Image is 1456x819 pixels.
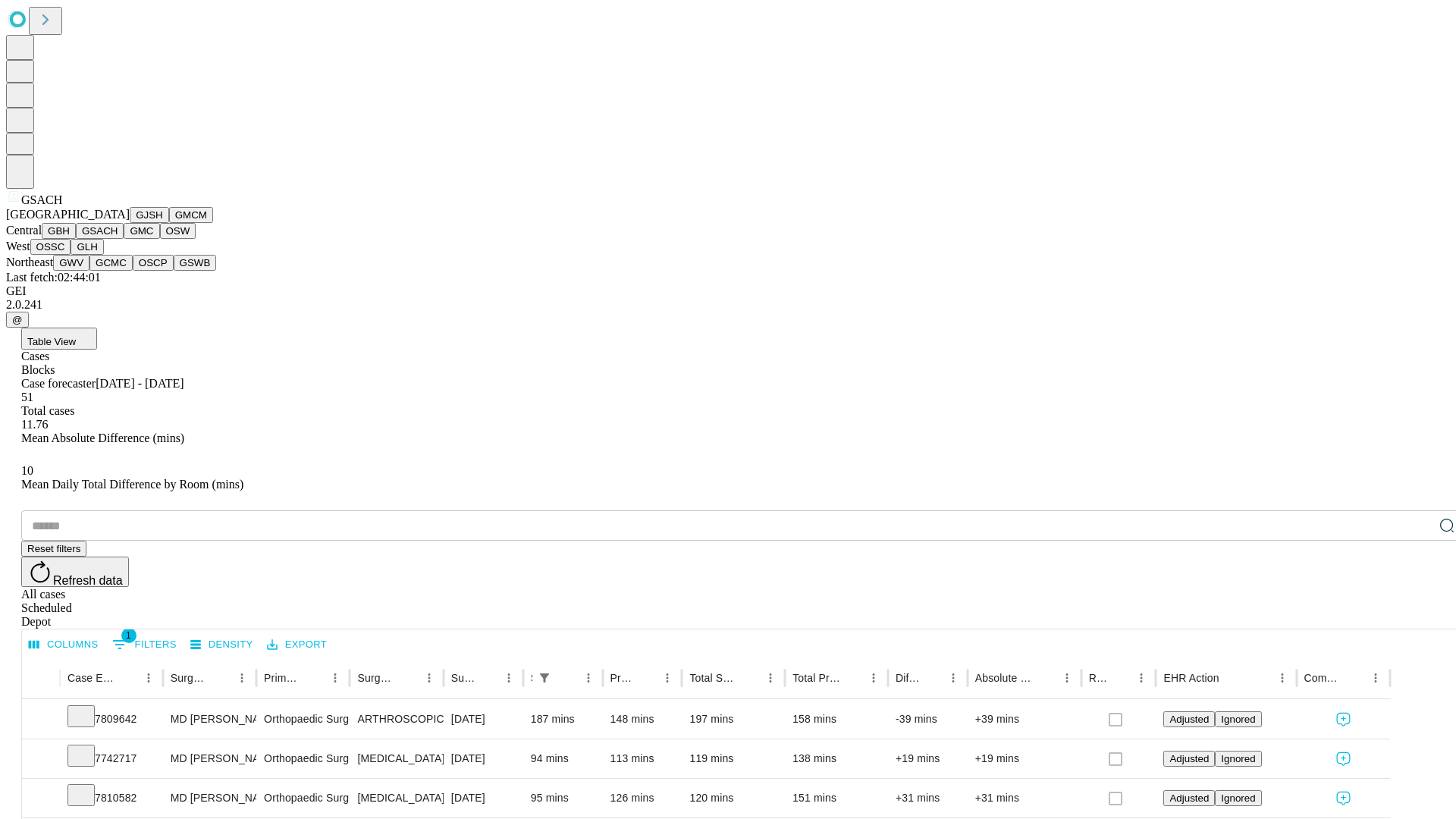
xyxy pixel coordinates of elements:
[6,208,130,221] span: [GEOGRAPHIC_DATA]
[610,779,675,817] div: 126 mins
[534,667,555,689] button: Show filters
[610,672,635,684] div: Predicted In Room Duration
[124,223,159,239] button: GMC
[1215,711,1261,727] button: Ignored
[67,739,155,778] div: 7742717
[171,672,209,684] div: Surgeon Name
[1344,667,1365,689] button: Sort
[30,707,52,733] button: Expand
[21,404,74,417] span: Total cases
[689,739,777,778] div: 119 mins
[117,667,138,689] button: Sort
[1056,667,1078,689] button: Menu
[25,633,102,657] button: Select columns
[210,667,231,689] button: Sort
[108,632,180,657] button: Show filters
[30,239,71,255] button: OSSC
[187,633,257,657] button: Density
[451,700,516,739] div: [DATE]
[27,336,76,347] span: Table View
[171,700,249,739] div: MD [PERSON_NAME] [PERSON_NAME] Md
[896,700,960,739] div: -39 mins
[21,478,243,491] span: Mean Daily Total Difference by Room (mins)
[896,739,960,778] div: +19 mins
[1035,667,1056,689] button: Sort
[21,464,33,477] span: 10
[1304,672,1342,684] div: Comments
[657,667,678,689] button: Menu
[921,667,943,689] button: Sort
[635,667,657,689] button: Sort
[21,541,86,557] button: Reset filters
[30,786,52,812] button: Expand
[21,391,33,403] span: 51
[842,667,863,689] button: Sort
[21,328,97,350] button: Table View
[1169,792,1209,804] span: Adjusted
[531,700,595,739] div: 187 mins
[1221,792,1255,804] span: Ignored
[943,667,964,689] button: Menu
[1109,667,1131,689] button: Sort
[89,255,133,271] button: GCMC
[610,739,675,778] div: 113 mins
[1163,711,1215,727] button: Adjusted
[21,377,96,390] span: Case forecaster
[6,224,42,237] span: Central
[610,700,675,739] div: 148 mins
[1163,672,1219,684] div: EHR Action
[975,672,1034,684] div: Absolute Difference
[1131,667,1152,689] button: Menu
[896,672,920,684] div: Difference
[975,779,1074,817] div: +31 mins
[1163,790,1215,806] button: Adjusted
[71,239,103,255] button: GLH
[534,667,555,689] div: 1 active filter
[67,672,115,684] div: Case Epic Id
[357,779,435,817] div: [MEDICAL_DATA] [MEDICAL_DATA]
[578,667,599,689] button: Menu
[21,418,48,431] span: 11.76
[1089,672,1109,684] div: Resolved in EHR
[6,284,1450,298] div: GEI
[231,667,253,689] button: Menu
[689,779,777,817] div: 120 mins
[264,779,342,817] div: Orthopaedic Surgery
[6,240,30,253] span: West
[1215,751,1261,767] button: Ignored
[6,256,53,268] span: Northeast
[1163,751,1215,767] button: Adjusted
[96,377,184,390] span: [DATE] - [DATE]
[1169,714,1209,725] span: Adjusted
[557,667,578,689] button: Sort
[138,667,159,689] button: Menu
[67,700,155,739] div: 7809642
[975,739,1074,778] div: +19 mins
[169,207,213,223] button: GMCM
[792,739,880,778] div: 138 mins
[975,700,1074,739] div: +39 mins
[397,667,419,689] button: Sort
[6,312,29,328] button: @
[1169,753,1209,764] span: Adjusted
[160,223,196,239] button: OSW
[174,255,217,271] button: GSWB
[67,779,155,817] div: 7810582
[21,431,184,444] span: Mean Absolute Difference (mins)
[264,700,342,739] div: Orthopaedic Surgery
[357,739,435,778] div: [MEDICAL_DATA] [MEDICAL_DATA]
[531,779,595,817] div: 95 mins
[27,543,80,554] span: Reset filters
[76,223,124,239] button: GSACH
[171,779,249,817] div: MD [PERSON_NAME] [PERSON_NAME] Md
[6,271,101,284] span: Last fetch: 02:44:01
[792,700,880,739] div: 158 mins
[1221,753,1255,764] span: Ignored
[121,628,136,643] span: 1
[739,667,760,689] button: Sort
[689,672,737,684] div: Total Scheduled Duration
[12,314,23,325] span: @
[896,779,960,817] div: +31 mins
[53,255,89,271] button: GWV
[498,667,519,689] button: Menu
